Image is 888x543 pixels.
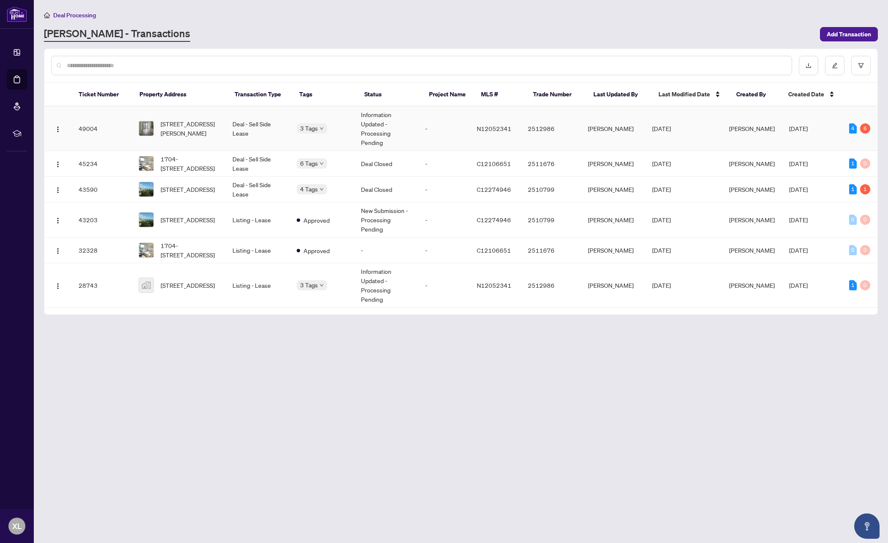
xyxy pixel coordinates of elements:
[226,202,290,237] td: Listing - Lease
[320,126,324,131] span: down
[477,246,511,254] span: C12106651
[729,186,775,193] span: [PERSON_NAME]
[581,237,645,263] td: [PERSON_NAME]
[320,187,324,191] span: down
[418,151,470,177] td: -
[789,186,808,193] span: [DATE]
[139,213,153,227] img: thumbnail-img
[860,245,870,255] div: 0
[729,246,775,254] span: [PERSON_NAME]
[354,263,418,308] td: Information Updated - Processing Pending
[55,126,61,133] img: Logo
[418,202,470,237] td: -
[72,83,132,106] th: Ticket Number
[781,83,842,106] th: Created Date
[72,151,132,177] td: 45234
[860,184,870,194] div: 1
[581,263,645,308] td: [PERSON_NAME]
[161,154,219,173] span: 1704-[STREET_ADDRESS]
[521,263,581,308] td: 2512986
[477,186,511,193] span: C12274946
[652,125,671,132] span: [DATE]
[354,151,418,177] td: Deal Closed
[789,216,808,224] span: [DATE]
[652,160,671,167] span: [DATE]
[860,215,870,225] div: 0
[849,184,857,194] div: 1
[418,263,470,308] td: -
[581,106,645,151] td: [PERSON_NAME]
[51,278,65,292] button: Logo
[161,241,219,259] span: 1704-[STREET_ADDRESS]
[226,177,290,202] td: Deal - Sell Side Lease
[139,243,153,257] img: thumbnail-img
[849,280,857,290] div: 1
[474,83,526,106] th: MLS #
[51,213,65,226] button: Logo
[789,246,808,254] span: [DATE]
[303,216,330,225] span: Approved
[72,106,132,151] td: 49004
[418,177,470,202] td: -
[858,63,864,68] span: filter
[521,151,581,177] td: 2511676
[860,123,870,134] div: 6
[788,90,824,99] span: Created Date
[854,513,880,539] button: Open asap
[354,202,418,237] td: New Submission - Processing Pending
[477,160,511,167] span: C12106651
[581,202,645,237] td: [PERSON_NAME]
[581,177,645,202] td: [PERSON_NAME]
[53,11,96,19] span: Deal Processing
[521,202,581,237] td: 2510799
[44,12,50,18] span: home
[320,161,324,166] span: down
[226,263,290,308] td: Listing - Lease
[161,185,215,194] span: [STREET_ADDRESS]
[729,216,775,224] span: [PERSON_NAME]
[652,281,671,289] span: [DATE]
[789,281,808,289] span: [DATE]
[44,27,190,42] a: [PERSON_NAME] - Transactions
[729,125,775,132] span: [PERSON_NAME]
[228,83,293,106] th: Transaction Type
[849,245,857,255] div: 0
[55,161,61,168] img: Logo
[292,83,358,106] th: Tags
[860,158,870,169] div: 0
[799,56,818,75] button: download
[652,83,730,106] th: Last Modified Date
[849,158,857,169] div: 1
[55,283,61,289] img: Logo
[587,83,652,106] th: Last Updated By
[477,281,511,289] span: N12052341
[418,237,470,263] td: -
[226,237,290,263] td: Listing - Lease
[730,83,781,106] th: Created By
[51,157,65,170] button: Logo
[303,246,330,255] span: Approved
[139,156,153,171] img: thumbnail-img
[300,280,318,290] span: 3 Tags
[161,215,215,224] span: [STREET_ADDRESS]
[521,237,581,263] td: 2511676
[729,281,775,289] span: [PERSON_NAME]
[422,83,474,106] th: Project Name
[55,248,61,254] img: Logo
[729,160,775,167] span: [PERSON_NAME]
[358,83,423,106] th: Status
[521,106,581,151] td: 2512986
[161,281,215,290] span: [STREET_ADDRESS]
[133,83,228,106] th: Property Address
[789,160,808,167] span: [DATE]
[354,106,418,151] td: Information Updated - Processing Pending
[226,151,290,177] td: Deal - Sell Side Lease
[55,187,61,194] img: Logo
[521,177,581,202] td: 2510799
[827,27,871,41] span: Add Transaction
[12,520,22,532] span: XL
[300,158,318,168] span: 6 Tags
[139,278,153,292] img: thumbnail-img
[806,63,811,68] span: download
[7,6,27,22] img: logo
